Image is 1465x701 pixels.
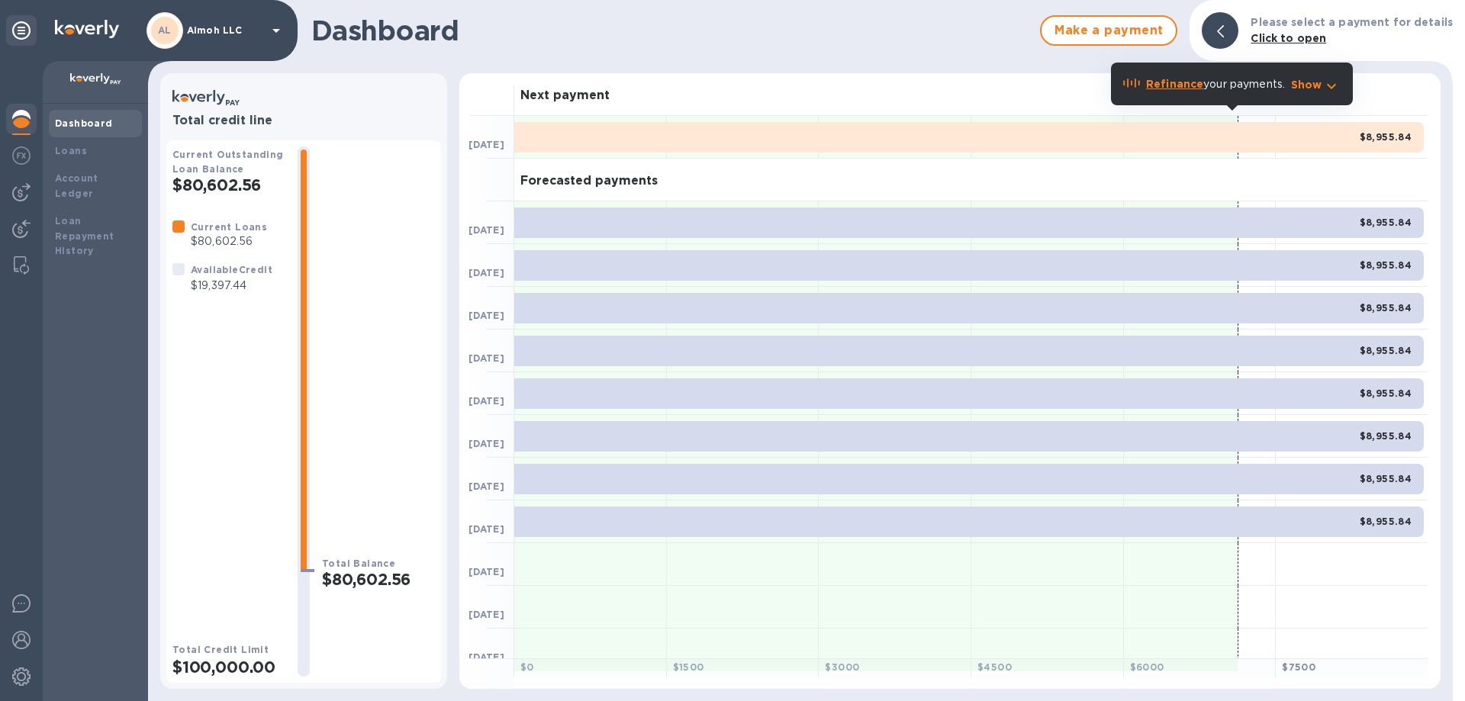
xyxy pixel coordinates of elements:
b: Available Credit [191,264,272,275]
b: Loan Repayment History [55,215,114,257]
b: [DATE] [468,438,504,449]
span: Make a payment [1054,21,1164,40]
b: Dashboard [55,117,113,129]
b: AL [158,24,172,36]
b: $8,955.84 [1360,345,1412,356]
b: [DATE] [468,224,504,236]
img: Foreign exchange [12,146,31,165]
b: [DATE] [468,651,504,663]
b: Current Loans [191,221,267,233]
b: $8,955.84 [1360,387,1412,399]
b: [DATE] [468,523,504,535]
b: Click to open [1251,32,1326,44]
h3: Next payment [520,88,610,103]
b: $8,955.84 [1360,259,1412,271]
b: Current Outstanding Loan Balance [172,149,284,175]
b: $8,955.84 [1360,473,1412,484]
b: Please select a payment for details [1251,16,1453,28]
b: Total Balance [322,558,395,569]
div: Unpin categories [6,15,37,46]
b: [DATE] [468,310,504,321]
b: $8,955.84 [1360,131,1412,143]
b: [DATE] [468,609,504,620]
b: Total Credit Limit [172,644,269,655]
p: $19,397.44 [191,278,272,294]
b: Account Ledger [55,172,98,199]
img: Logo [55,20,119,38]
h2: $100,000.00 [172,658,285,677]
button: Show [1291,77,1341,92]
b: $8,955.84 [1360,516,1412,527]
b: [DATE] [468,481,504,492]
b: $8,955.84 [1360,302,1412,314]
b: $ 7500 [1282,661,1315,673]
b: [DATE] [468,352,504,364]
p: Show [1291,77,1322,92]
b: [DATE] [468,139,504,150]
h2: $80,602.56 [172,175,285,195]
h2: $80,602.56 [322,570,435,589]
b: $8,955.84 [1360,430,1412,442]
h3: Forecasted payments [520,174,658,188]
button: Make a payment [1040,15,1177,46]
p: Aimoh LLC [187,25,263,36]
b: Refinance [1146,78,1203,90]
p: your payments. [1146,76,1285,92]
b: [DATE] [468,267,504,278]
b: [DATE] [468,395,504,407]
h3: Total credit line [172,114,435,128]
p: $80,602.56 [191,233,267,249]
h1: Dashboard [311,14,1032,47]
b: Loans [55,145,87,156]
b: $8,955.84 [1360,217,1412,228]
b: [DATE] [468,566,504,577]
